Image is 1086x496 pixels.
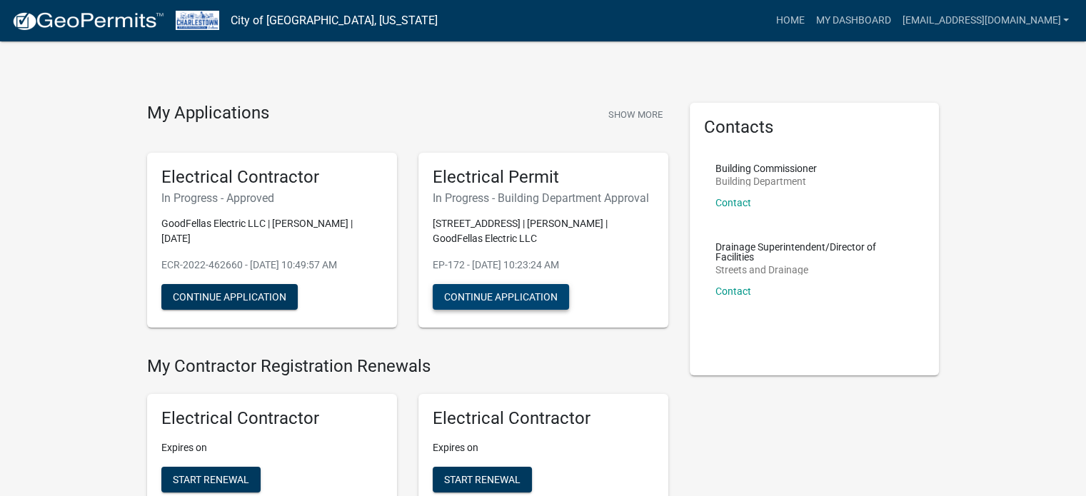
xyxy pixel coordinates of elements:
[161,191,383,205] h6: In Progress - Approved
[810,7,896,34] a: My Dashboard
[715,242,914,262] p: Drainage Superintendent/Director of Facilities
[896,7,1075,34] a: [EMAIL_ADDRESS][DOMAIN_NAME]
[161,467,261,492] button: Start Renewal
[715,265,914,275] p: Streets and Drainage
[715,163,817,173] p: Building Commissioner
[715,176,817,186] p: Building Department
[715,285,751,297] a: Contact
[433,440,654,455] p: Expires on
[433,167,654,188] h5: Electrical Permit
[161,284,298,310] button: Continue Application
[770,7,810,34] a: Home
[161,216,383,246] p: GoodFellas Electric LLC | [PERSON_NAME] | [DATE]
[147,103,269,124] h4: My Applications
[176,11,219,30] img: City of Charlestown, Indiana
[161,408,383,429] h5: Electrical Contractor
[704,117,925,138] h5: Contacts
[231,9,438,33] a: City of [GEOGRAPHIC_DATA], [US_STATE]
[433,467,532,492] button: Start Renewal
[433,408,654,429] h5: Electrical Contractor
[161,258,383,273] p: ECR-2022-462660 - [DATE] 10:49:57 AM
[603,103,668,126] button: Show More
[173,474,249,485] span: Start Renewal
[433,216,654,246] p: [STREET_ADDRESS] | [PERSON_NAME] | GoodFellas Electric LLC
[161,167,383,188] h5: Electrical Contractor
[433,258,654,273] p: EP-172 - [DATE] 10:23:24 AM
[161,440,383,455] p: Expires on
[433,191,654,205] h6: In Progress - Building Department Approval
[444,474,521,485] span: Start Renewal
[715,197,751,208] a: Contact
[433,284,569,310] button: Continue Application
[147,356,668,377] h4: My Contractor Registration Renewals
